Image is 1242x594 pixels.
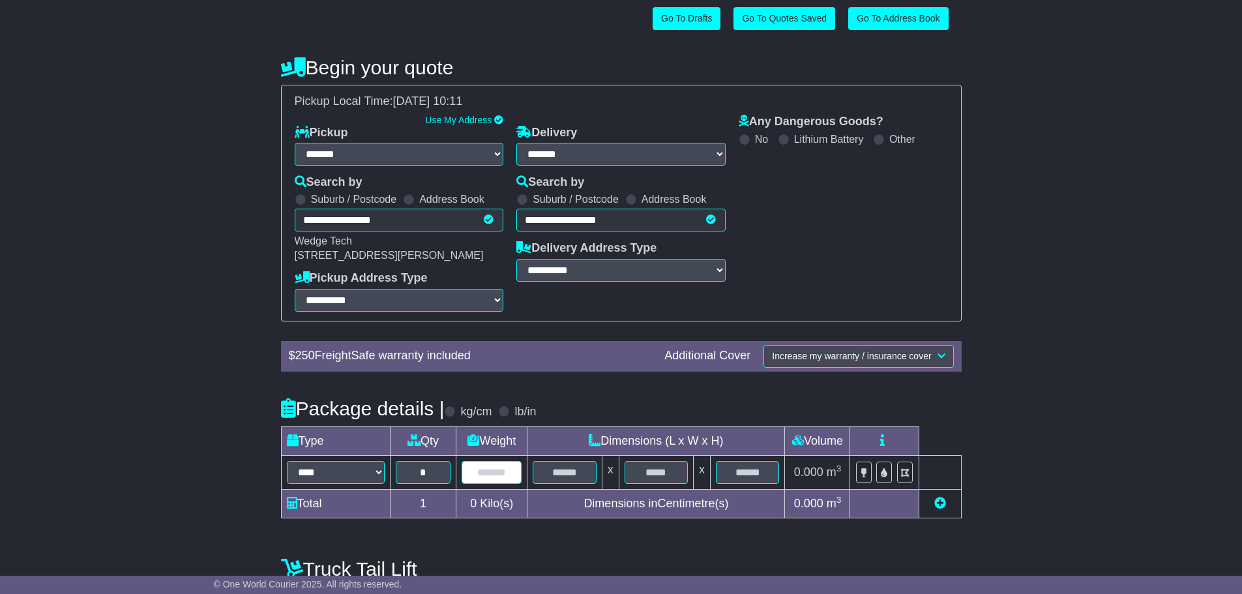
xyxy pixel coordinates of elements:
[739,115,883,129] label: Any Dangerous Goods?
[733,7,835,30] a: Go To Quotes Saved
[295,250,484,261] span: [STREET_ADDRESS][PERSON_NAME]
[288,95,954,109] div: Pickup Local Time:
[772,351,931,361] span: Increase my warranty / insurance cover
[848,7,948,30] a: Go To Address Book
[281,57,962,78] h4: Begin your quote
[785,426,850,455] td: Volume
[390,426,456,455] td: Qty
[642,193,707,205] label: Address Book
[470,497,477,510] span: 0
[794,497,823,510] span: 0.000
[934,497,946,510] a: Add new item
[311,193,397,205] label: Suburb / Postcode
[281,426,390,455] td: Type
[763,345,953,368] button: Increase my warranty / insurance cover
[425,115,492,125] a: Use My Address
[827,466,842,479] span: m
[533,193,619,205] label: Suburb / Postcode
[527,426,785,455] td: Dimensions (L x W x H)
[295,271,428,286] label: Pickup Address Type
[889,133,915,145] label: Other
[295,349,315,362] span: 250
[295,235,352,246] span: Wedge Tech
[295,126,348,140] label: Pickup
[516,126,577,140] label: Delivery
[836,495,842,505] sup: 3
[214,579,402,589] span: © One World Courier 2025. All rights reserved.
[456,426,527,455] td: Weight
[393,95,463,108] span: [DATE] 10:11
[281,489,390,518] td: Total
[794,133,864,145] label: Lithium Battery
[658,349,757,363] div: Additional Cover
[295,175,362,190] label: Search by
[836,464,842,473] sup: 3
[694,455,711,489] td: x
[390,489,456,518] td: 1
[527,489,785,518] td: Dimensions in Centimetre(s)
[281,558,962,580] h4: Truck Tail Lift
[282,349,658,363] div: $ FreightSafe warranty included
[460,405,492,419] label: kg/cm
[653,7,720,30] a: Go To Drafts
[602,455,619,489] td: x
[419,193,484,205] label: Address Book
[794,466,823,479] span: 0.000
[281,398,445,419] h4: Package details |
[755,133,768,145] label: No
[516,175,584,190] label: Search by
[516,241,657,256] label: Delivery Address Type
[827,497,842,510] span: m
[514,405,536,419] label: lb/in
[456,489,527,518] td: Kilo(s)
